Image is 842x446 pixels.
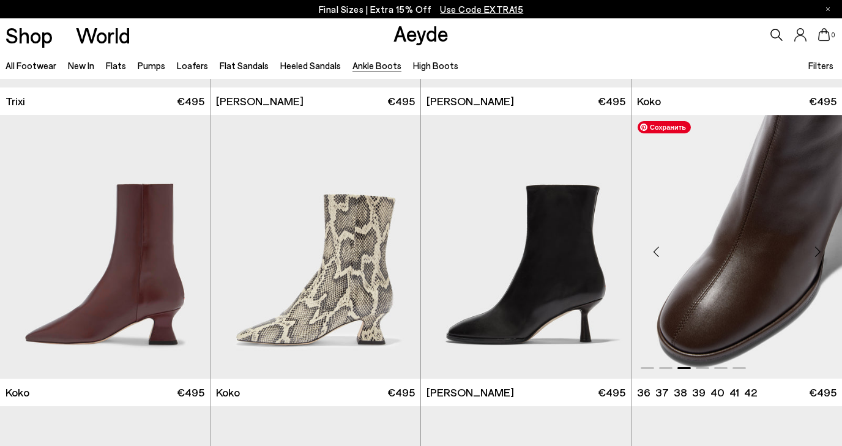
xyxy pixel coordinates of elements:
a: Loafers [177,60,208,71]
span: €495 [387,94,415,109]
div: Next slide [799,234,836,270]
a: Koko €495 [631,87,842,115]
span: Koko [6,385,29,400]
span: Filters [808,60,833,71]
span: €495 [177,385,204,400]
span: Trixi [6,94,25,109]
a: Pumps [138,60,165,71]
span: [PERSON_NAME] [427,385,514,400]
span: €495 [387,385,415,400]
li: 37 [655,385,669,400]
span: Сохранить [638,121,691,133]
span: €495 [177,94,204,109]
a: Flat Sandals [220,60,269,71]
span: €495 [598,94,625,109]
img: Dorothy Soft Sock Boots [421,115,631,379]
p: Final Sizes | Extra 15% Off [319,2,524,17]
div: Previous slide [638,234,674,270]
span: Navigate to /collections/ss25-final-sizes [440,4,523,15]
span: €495 [598,385,625,400]
li: 38 [674,385,687,400]
a: [PERSON_NAME] €495 [421,379,631,406]
div: 3 / 6 [631,115,842,379]
a: Shop [6,24,53,46]
li: 39 [692,385,706,400]
a: Next slide Previous slide [631,115,842,379]
li: 40 [710,385,725,400]
a: Koko €495 [210,379,420,406]
img: Koko Regal Heel Boots [210,115,420,379]
span: [PERSON_NAME] [216,94,304,109]
a: [PERSON_NAME] €495 [210,87,420,115]
li: 36 [637,385,650,400]
li: 41 [729,385,739,400]
a: New In [68,60,94,71]
a: Ankle Boots [352,60,401,71]
a: 0 [818,28,830,42]
span: 0 [830,32,836,39]
a: Aeyde [393,20,449,46]
a: High Boots [413,60,458,71]
a: Heeled Sandals [280,60,341,71]
a: World [76,24,130,46]
ul: variant [637,385,753,400]
span: [PERSON_NAME] [427,94,514,109]
a: All Footwear [6,60,56,71]
span: €495 [809,94,836,109]
a: Flats [106,60,126,71]
img: Dorothy Soft Sock Boots [631,115,842,379]
a: [PERSON_NAME] €495 [421,87,631,115]
span: Koko [637,94,661,109]
span: Koko [216,385,240,400]
a: 36 37 38 39 40 41 42 €495 [631,379,842,406]
li: 42 [744,385,757,400]
span: €495 [809,385,836,400]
